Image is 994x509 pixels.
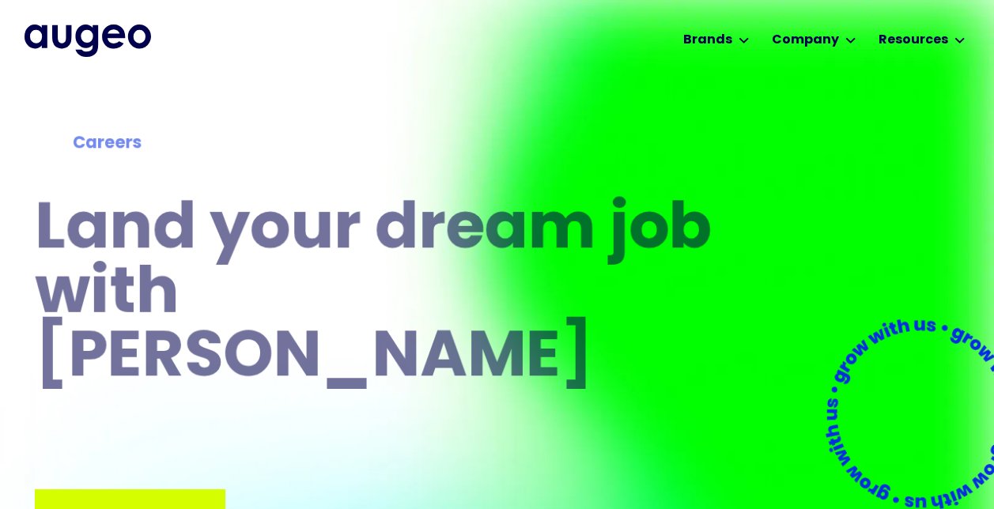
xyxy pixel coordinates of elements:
[683,31,732,50] div: Brands
[25,25,151,56] img: Augeo's full logo in midnight blue.
[25,25,151,56] a: home
[35,199,718,391] h1: Land your dream job﻿ with [PERSON_NAME]
[73,135,142,152] strong: Careers
[772,31,839,50] div: Company
[879,31,948,50] div: Resources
